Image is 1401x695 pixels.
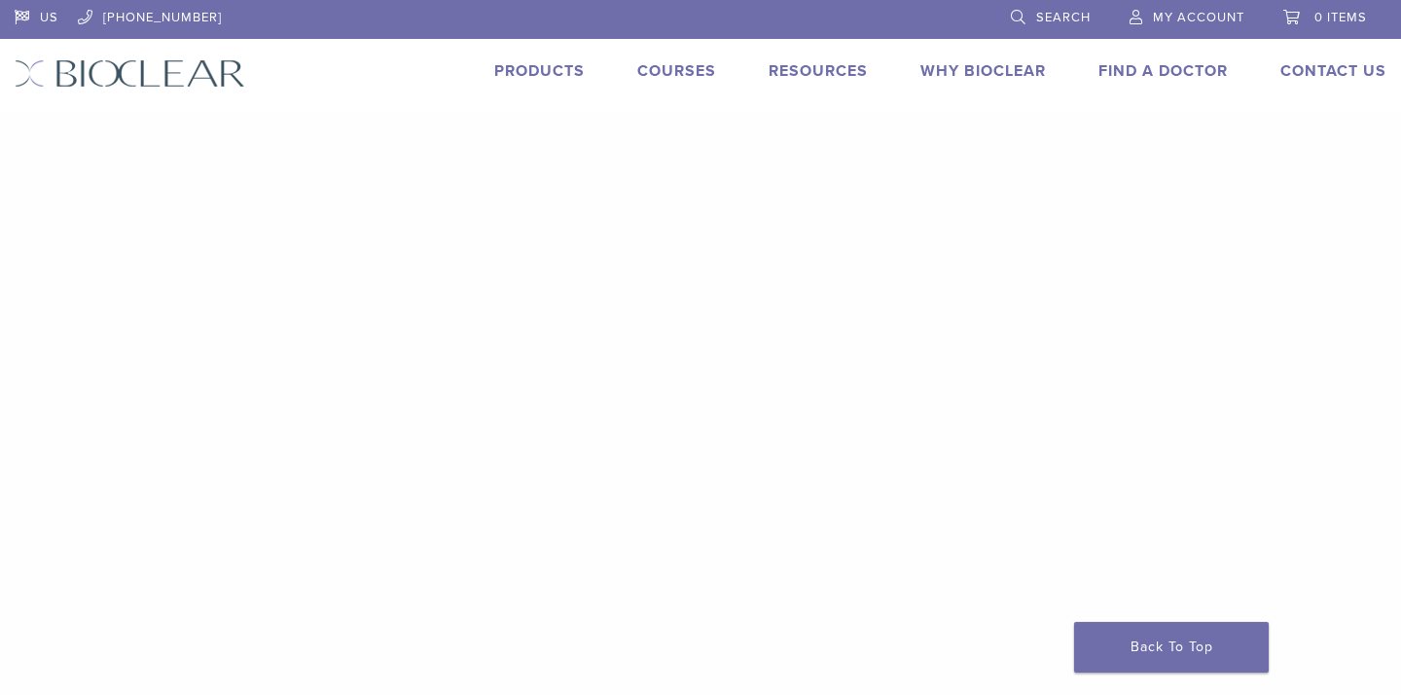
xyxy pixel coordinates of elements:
a: Courses [637,61,716,81]
a: Contact Us [1280,61,1386,81]
span: 0 items [1314,10,1367,25]
span: My Account [1153,10,1244,25]
a: Find A Doctor [1098,61,1228,81]
a: Why Bioclear [920,61,1046,81]
a: Resources [769,61,868,81]
a: Back To Top [1074,622,1269,673]
img: Bioclear [15,59,245,88]
span: Search [1036,10,1091,25]
a: Products [494,61,585,81]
